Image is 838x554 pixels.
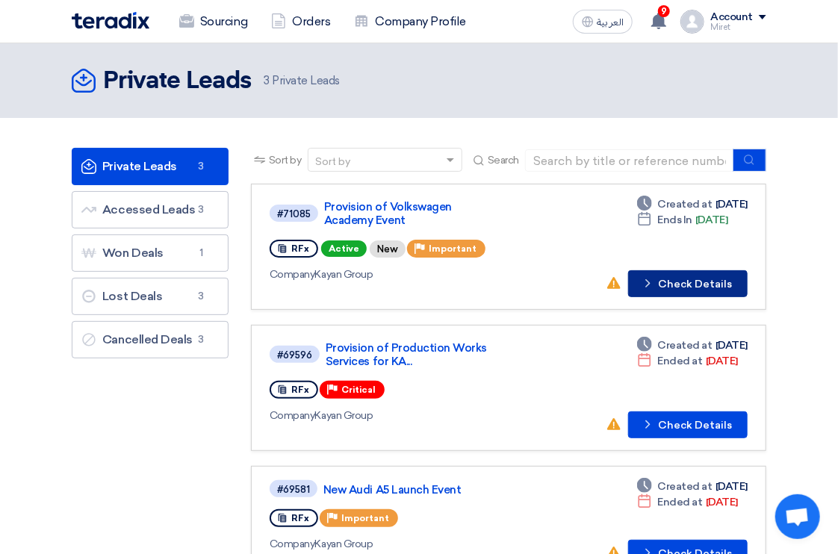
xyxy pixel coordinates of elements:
span: Company [270,409,315,422]
span: Search [488,152,519,168]
span: Created at [658,337,713,353]
h2: Private Leads [103,66,252,96]
span: Company [270,538,315,550]
a: Won Deals1 [72,234,229,272]
div: [DATE] [637,479,748,494]
a: Open chat [775,494,820,539]
div: #71085 [277,209,311,219]
a: New Audi A5 Launch Event [323,483,503,497]
div: #69596 [277,350,312,360]
a: Company Profile [342,5,478,38]
a: Provision of Production Works Services for KA... [326,341,505,368]
span: 1 [192,246,210,261]
div: Kayan Group [270,536,506,552]
a: Provision of Volkswagen Academy Event [324,200,503,227]
div: Kayan Group [270,408,508,423]
a: Sourcing [167,5,259,38]
span: Sort by [269,152,302,168]
span: Ended at [658,494,703,510]
span: Critical [341,385,376,395]
span: RFx [291,243,309,254]
span: RFx [291,385,309,395]
span: 3 [192,332,210,347]
span: 3 [192,289,210,304]
button: Check Details [628,411,748,438]
span: Active [321,240,367,257]
div: Miret [710,23,766,31]
div: Account [710,11,753,24]
a: Orders [259,5,342,38]
div: [DATE] [637,494,738,510]
button: العربية [573,10,633,34]
span: 3 [264,74,270,87]
span: Important [429,243,477,254]
span: العربية [597,17,624,28]
span: 9 [658,5,670,17]
a: Lost Deals3 [72,278,229,315]
div: Kayan Group [270,267,506,282]
span: Private Leads [264,72,340,90]
span: Ended at [658,353,703,369]
div: Sort by [316,154,351,169]
img: Teradix logo [72,12,149,29]
a: Accessed Leads3 [72,191,229,228]
span: 3 [192,159,210,174]
a: Cancelled Deals3 [72,321,229,358]
span: Created at [658,479,713,494]
div: [DATE] [637,196,748,212]
div: [DATE] [637,212,728,228]
a: Private Leads3 [72,148,229,185]
div: #69581 [277,485,310,494]
button: Check Details [628,270,748,297]
div: New [370,240,406,258]
input: Search by title or reference number [525,149,734,172]
span: RFx [291,513,309,523]
span: Ends In [658,212,693,228]
div: [DATE] [637,337,748,353]
span: Important [341,513,389,523]
div: [DATE] [637,353,738,369]
span: Company [270,268,315,281]
span: 3 [192,202,210,217]
img: profile_test.png [680,10,704,34]
span: Created at [658,196,713,212]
